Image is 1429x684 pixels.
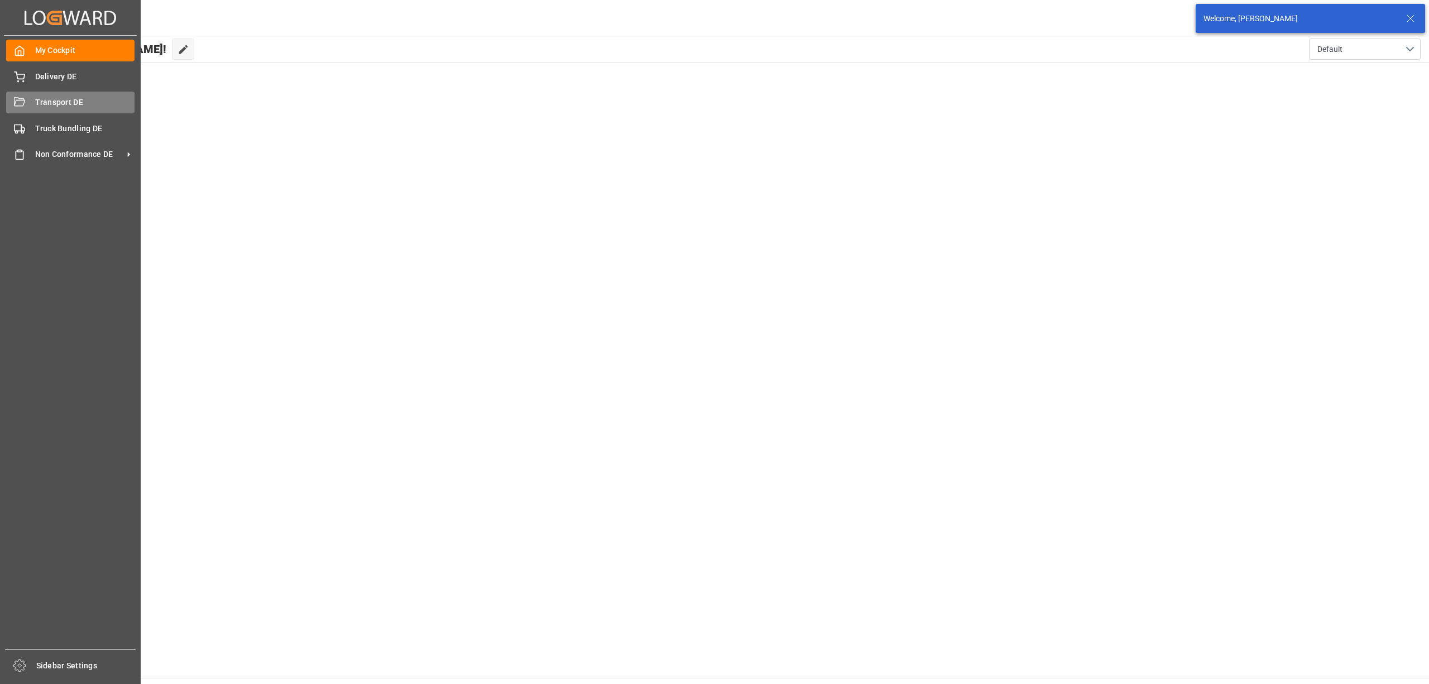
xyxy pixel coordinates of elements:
[6,92,135,113] a: Transport DE
[1203,13,1396,25] div: Welcome, [PERSON_NAME]
[6,65,135,87] a: Delivery DE
[35,123,135,135] span: Truck Bundling DE
[1317,44,1342,55] span: Default
[35,71,135,83] span: Delivery DE
[36,660,136,672] span: Sidebar Settings
[6,40,135,61] a: My Cockpit
[35,149,123,160] span: Non Conformance DE
[6,117,135,139] a: Truck Bundling DE
[35,97,135,108] span: Transport DE
[1309,39,1421,60] button: open menu
[35,45,135,56] span: My Cockpit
